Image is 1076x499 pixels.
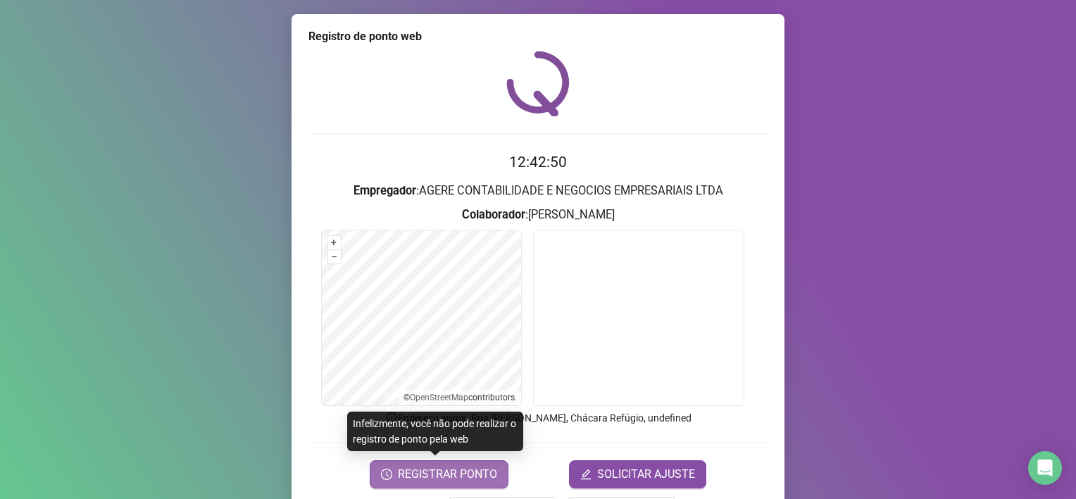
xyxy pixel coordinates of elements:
[308,28,768,45] div: Registro de ponto web
[597,466,695,483] span: SOLICITAR AJUSTE
[509,154,567,171] time: 12:42:50
[398,466,497,483] span: REGISTRAR PONTO
[308,410,768,426] p: Endereço aprox. : Rua [PERSON_NAME], Chácara Refúgio, undefined
[308,182,768,200] h3: : AGERE CONTABILIDADE E NEGOCIOS EMPRESARIAIS LTDA
[370,460,508,488] button: REGISTRAR PONTO
[410,393,468,402] a: OpenStreetMap
[327,250,341,264] button: –
[381,469,392,480] span: clock-circle
[327,236,341,249] button: +
[462,208,525,221] strong: Colaborador
[347,412,523,451] div: Infelizmente, você não pode realizar o registro de ponto pela web
[569,460,706,488] button: editSOLICITAR AJUSTE
[403,393,517,402] li: © contributors.
[354,184,416,197] strong: Empregador
[1028,451,1062,485] div: Open Intercom Messenger
[506,51,570,116] img: QRPoint
[308,206,768,224] h3: : [PERSON_NAME]
[580,469,592,480] span: edit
